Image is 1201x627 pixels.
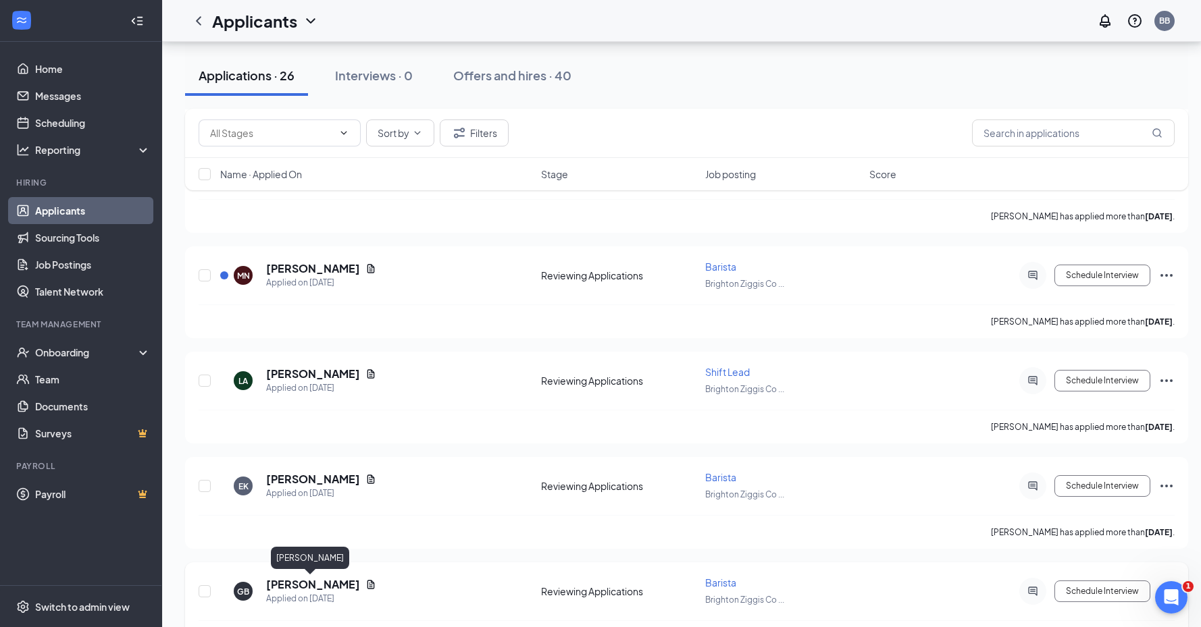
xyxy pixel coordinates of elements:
svg: MagnifyingGlass [1152,128,1162,138]
button: Schedule Interview [1054,370,1150,391]
a: Team [35,366,151,393]
div: Applied on [DATE] [266,381,376,395]
svg: ChevronDown [412,128,423,138]
svg: ActiveChat [1025,270,1041,281]
a: Sourcing Tools [35,224,151,251]
svg: Filter [451,125,467,141]
a: Applicants [35,197,151,224]
div: BB [1159,15,1170,26]
div: LA [238,375,248,387]
div: Interviews · 0 [335,67,413,84]
svg: Document [365,579,376,590]
svg: ChevronDown [303,13,319,29]
div: Payroll [16,460,148,472]
div: [PERSON_NAME] [271,547,349,569]
span: Brighton Ziggis Co ... [705,489,784,499]
svg: ChevronLeft [190,13,207,29]
button: Schedule Interview [1054,265,1150,286]
h5: [PERSON_NAME] [266,577,360,592]
a: PayrollCrown [35,481,151,508]
span: Barista [705,471,736,483]
div: Applied on [DATE] [266,592,376,605]
button: Filter Filters [440,119,509,146]
span: 1 [1183,581,1194,592]
span: Stage [541,167,568,181]
a: Messages [35,82,151,109]
div: EK [238,481,249,492]
div: MN [237,270,250,281]
div: Reporting [35,143,151,157]
p: [PERSON_NAME] has applied more than . [991,421,1175,433]
span: Brighton Ziggis Co ... [705,384,784,394]
p: [PERSON_NAME] has applied more than . [991,211,1175,222]
svg: ActiveChat [1025,586,1041,597]
svg: QuestionInfo [1127,13,1143,29]
span: Sort by [378,128,409,138]
div: Team Management [16,319,148,330]
h5: [PERSON_NAME] [266,472,360,487]
div: Switch to admin view [35,600,130,614]
svg: Analysis [16,143,30,157]
div: Applied on [DATE] [266,487,376,500]
span: Brighton Ziggis Co ... [705,279,784,289]
div: Applied on [DATE] [266,276,376,290]
span: Brighton Ziggis Co ... [705,595,784,605]
span: Barista [705,576,736,589]
div: Reviewing Applications [541,374,697,387]
span: Name · Applied On [220,167,302,181]
button: Schedule Interview [1054,580,1150,602]
svg: UserCheck [16,346,30,359]
div: Hiring [16,177,148,188]
p: [PERSON_NAME] has applied more than . [991,526,1175,538]
div: Offers and hires · 40 [453,67,571,84]
b: [DATE] [1145,527,1173,537]
b: [DATE] [1145,422,1173,432]
svg: Document [365,263,376,274]
a: Documents [35,393,151,420]
svg: Ellipses [1158,478,1175,494]
span: Barista [705,261,736,273]
button: Sort byChevronDown [366,119,434,146]
span: Shift Lead [705,366,750,378]
svg: Document [365,474,376,485]
svg: Ellipses [1158,267,1175,283]
svg: ActiveChat [1025,481,1041,491]
svg: ChevronDown [338,128,349,138]
b: [DATE] [1145,317,1173,327]
input: All Stages [210,126,333,140]
h5: [PERSON_NAME] [266,366,360,381]
a: Scheduling [35,109,151,136]
svg: Notifications [1097,13,1113,29]
p: [PERSON_NAME] has applied more than . [991,316,1175,327]
svg: Collapse [130,14,144,28]
iframe: Intercom live chat [1155,581,1187,614]
button: Schedule Interview [1054,475,1150,497]
h1: Applicants [212,9,297,32]
svg: WorkstreamLogo [15,13,28,27]
div: Applications · 26 [199,67,295,84]
b: [DATE] [1145,211,1173,221]
div: Reviewing Applications [541,584,697,598]
input: Search in applications [972,119,1175,146]
svg: Settings [16,600,30,614]
span: Score [869,167,896,181]
a: Job Postings [35,251,151,278]
div: Reviewing Applications [541,479,697,493]
div: Onboarding [35,346,139,359]
svg: Ellipses [1158,373,1175,389]
div: Reviewing Applications [541,269,697,282]
a: SurveysCrown [35,420,151,447]
h5: [PERSON_NAME] [266,261,360,276]
a: Home [35,55,151,82]
svg: ActiveChat [1025,375,1041,386]
svg: Document [365,369,376,379]
a: Talent Network [35,278,151,305]
span: Job posting [705,167,756,181]
div: GB [237,586,249,597]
